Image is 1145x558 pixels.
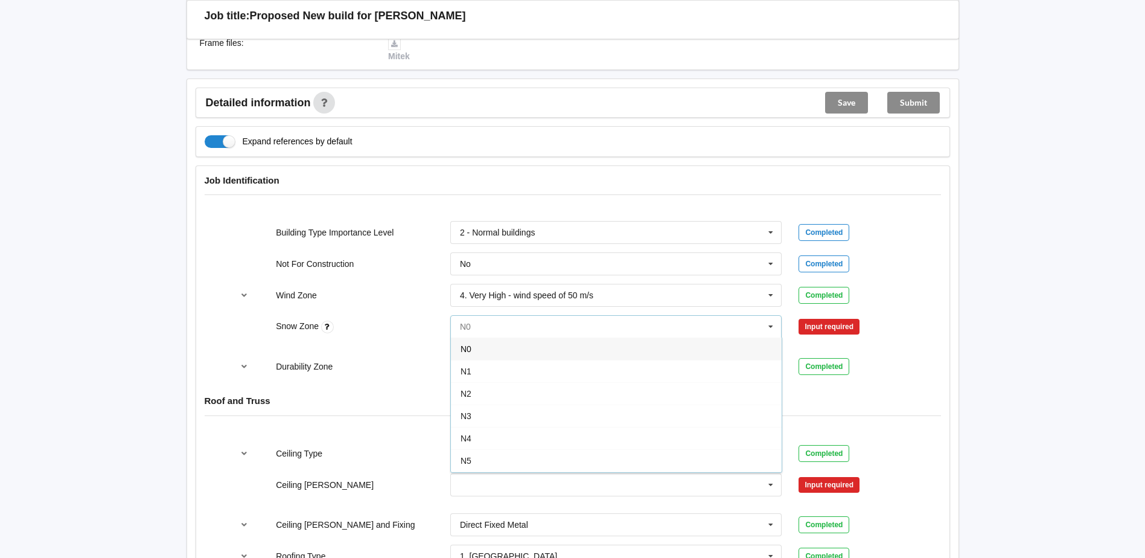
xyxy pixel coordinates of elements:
h4: Job Identification [205,175,941,186]
label: Building Type Importance Level [276,228,394,237]
label: Ceiling [PERSON_NAME] and Fixing [276,520,415,530]
span: N1 [461,367,471,376]
label: Ceiling [PERSON_NAME] [276,480,374,490]
div: 4. Very High - wind speed of 50 m/s [460,291,593,300]
label: Ceiling Type [276,449,322,458]
span: N0 [461,344,471,354]
a: Mitek [388,38,410,61]
div: Input required [799,477,860,493]
button: reference-toggle [232,514,256,536]
div: Direct Fixed Metal [460,521,528,529]
button: reference-toggle [232,443,256,464]
h4: Roof and Truss [205,395,941,406]
label: Not For Construction [276,259,354,269]
button: reference-toggle [232,356,256,377]
label: Snow Zone [276,321,321,331]
div: Completed [799,516,849,533]
div: Completed [799,255,849,272]
div: 2 - Normal buildings [460,228,535,237]
span: N4 [461,434,471,443]
span: N2 [461,389,471,399]
span: N3 [461,411,471,421]
span: N5 [461,456,471,466]
button: reference-toggle [232,284,256,306]
label: Expand references by default [205,135,352,148]
label: Durability Zone [276,362,333,371]
div: Completed [799,358,849,375]
label: Wind Zone [276,290,317,300]
div: Completed [799,445,849,462]
div: Completed [799,224,849,241]
div: Input required [799,319,860,335]
div: Frame files : [191,37,380,62]
h3: Proposed New build for [PERSON_NAME] [250,9,466,23]
span: Detailed information [206,97,311,108]
div: Completed [799,287,849,304]
h3: Job title: [205,9,250,23]
div: No [460,260,471,268]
